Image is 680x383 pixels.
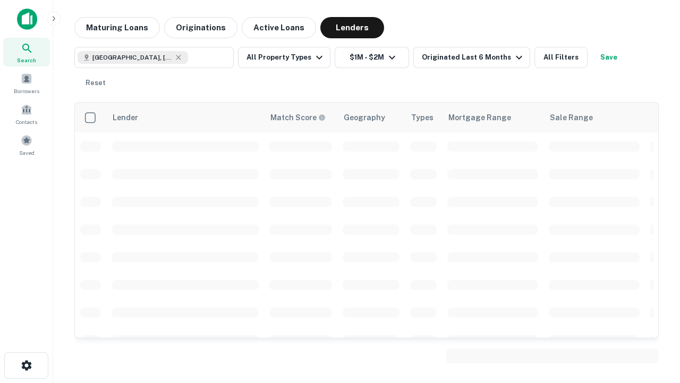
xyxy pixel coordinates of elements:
[238,47,330,68] button: All Property Types
[320,17,384,38] button: Lenders
[422,51,525,64] div: Originated Last 6 Months
[592,47,626,68] button: Save your search to get updates of matches that match your search criteria.
[242,17,316,38] button: Active Loans
[550,111,593,124] div: Sale Range
[627,264,680,315] iframe: Chat Widget
[79,72,113,94] button: Reset
[3,38,50,66] a: Search
[413,47,530,68] button: Originated Last 6 Months
[3,69,50,97] a: Borrowers
[3,99,50,128] a: Contacts
[270,112,326,123] div: Capitalize uses an advanced AI algorithm to match your search with the best lender. The match sco...
[543,103,645,132] th: Sale Range
[16,118,37,126] span: Contacts
[17,9,37,30] img: capitalize-icon.png
[92,53,172,62] span: [GEOGRAPHIC_DATA], [GEOGRAPHIC_DATA], [GEOGRAPHIC_DATA]
[74,17,160,38] button: Maturing Loans
[264,103,337,132] th: Capitalize uses an advanced AI algorithm to match your search with the best lender. The match sco...
[337,103,405,132] th: Geography
[14,87,39,95] span: Borrowers
[442,103,543,132] th: Mortgage Range
[106,103,264,132] th: Lender
[270,112,324,123] h6: Match Score
[448,111,511,124] div: Mortgage Range
[113,111,138,124] div: Lender
[405,103,442,132] th: Types
[411,111,433,124] div: Types
[3,130,50,159] a: Saved
[17,56,36,64] span: Search
[534,47,588,68] button: All Filters
[344,111,385,124] div: Geography
[164,17,237,38] button: Originations
[19,148,35,157] span: Saved
[335,47,409,68] button: $1M - $2M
